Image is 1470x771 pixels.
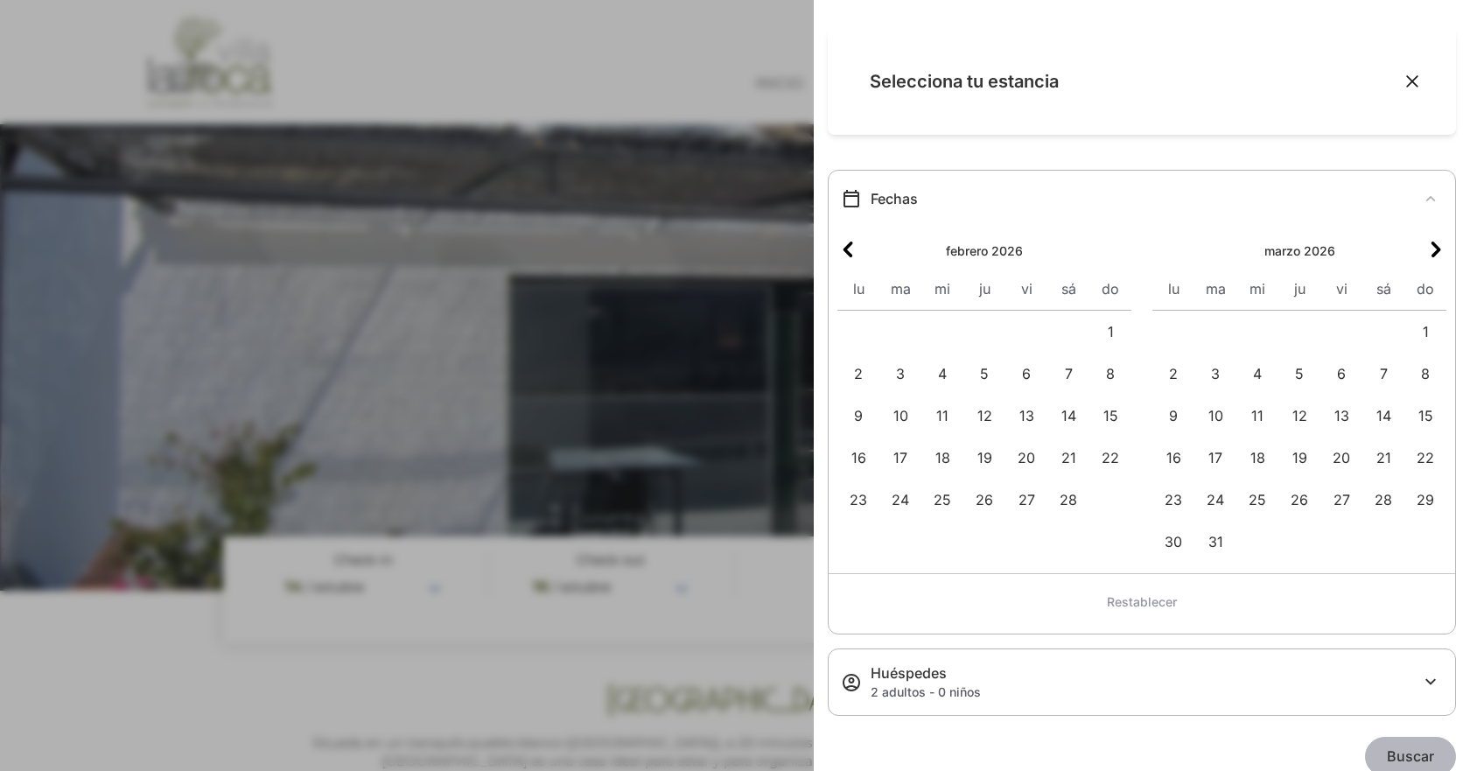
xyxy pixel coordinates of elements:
button: Seleccionar domingo, 29 de marzo de 2026, disponible [1404,479,1446,521]
span: 4 [921,353,963,395]
button: Seleccionar miércoles, 11 de febrero de 2026, disponible [921,395,963,437]
button: Seleccionar lunes, 9 de marzo de 2026, disponible [1152,395,1194,437]
span: 9 [1152,395,1194,437]
span: 8 [1089,353,1131,395]
button: Seleccionar domingo, 15 de febrero de 2026, disponible [1089,395,1131,437]
nav: Controles de navegación del calendario [1152,230,1446,268]
span: 17 [1194,437,1236,479]
div: sá [1362,268,1404,310]
div: sá [1047,268,1089,310]
div: 2 adultos - 0 niños [871,683,1420,701]
div: ju [963,268,1005,310]
span: 28 [1362,479,1404,521]
span: 3 [879,353,921,395]
span: 30 [1152,521,1194,563]
span: 19 [963,437,1005,479]
button: Seleccionar lunes, 16 de marzo de 2026, disponible [1152,437,1194,479]
button: Restablecer [1096,585,1187,620]
button: Seleccionar martes, 24 de marzo de 2026, disponible [1194,479,1236,521]
span: 12 [1278,395,1320,437]
button: Seleccionar lunes, 16 de febrero de 2026, disponible [837,437,879,479]
div: ma [879,268,921,310]
span: 22 [1089,437,1131,479]
span: Buscar [1387,747,1434,765]
button: Seleccionar viernes, 20 de febrero de 2026, disponible [1005,437,1047,479]
div: do [1404,268,1446,310]
button: Seleccionar lunes, 9 de febrero de 2026, disponible [837,395,879,437]
button: Seleccionar jueves, 19 de febrero de 2026, disponible [963,437,1005,479]
div: mi [1236,268,1278,310]
button: Seleccionar viernes, 20 de marzo de 2026, disponible [1320,437,1362,479]
button: Seleccionar sábado, 28 de febrero de 2026, disponible [1047,479,1089,521]
span: 17 [879,437,921,479]
span: 25 [1236,479,1278,521]
span: 20 [1320,437,1362,479]
span: 6 [1320,353,1362,395]
section: booking_engine.accessibility.carousel_calendar [829,220,1455,573]
span: 24 [1194,479,1236,521]
button: Seleccionar miércoles, 18 de marzo de 2026, disponible [1236,437,1278,479]
button: Seleccionar sábado, 28 de marzo de 2026, disponible [1362,479,1404,521]
button: Seleccionar lunes, 2 de marzo de 2026, disponible [1152,353,1194,395]
button: Seleccionar lunes, 23 de febrero de 2026, disponible [837,479,879,521]
button: Seleccionar martes, 10 de febrero de 2026, disponible [879,395,921,437]
span: 23 [837,479,879,521]
span: 11 [1236,395,1278,437]
span: 13 [1320,395,1362,437]
button: Seleccionar jueves, 19 de marzo de 2026, disponible [1278,437,1320,479]
button: Cerrar [1403,73,1421,90]
button: Seleccionar viernes, 27 de febrero de 2026, disponible [1005,479,1047,521]
button: Seleccionar jueves, 12 de febrero de 2026, disponible [963,395,1005,437]
span: 18 [1236,437,1278,479]
span: 26 [1278,479,1320,521]
span: 18 [921,437,963,479]
button: Seleccionar miércoles, 11 de marzo de 2026, disponible [1236,395,1278,437]
button: Seleccionar martes, 10 de marzo de 2026, disponible [1194,395,1236,437]
span: 26 [963,479,1005,521]
div: vi [1320,268,1362,310]
span: 13 [1005,395,1047,437]
button: Seleccionar jueves, 26 de marzo de 2026, disponible [1278,479,1320,521]
span: 10 [879,395,921,437]
button: Siguiente mes [1425,230,1446,268]
button: Seleccionar miércoles, 18 de febrero de 2026, disponible [921,437,963,479]
span: 2 [1152,353,1194,395]
span: 15 [1404,395,1446,437]
div: lu [1152,268,1194,310]
span: 5 [963,353,1005,395]
span: 22 [1404,437,1446,479]
span: 19 [1278,437,1320,479]
button: Seleccionar martes, 17 de febrero de 2026, disponible [879,437,921,479]
span: 1 [1089,311,1131,353]
span: 21 [1362,437,1404,479]
button: Expandir sección [1420,671,1441,693]
button: Seleccionar domingo, 22 de marzo de 2026, disponible [1404,437,1446,479]
span: 23 [1152,479,1194,521]
button: Seleccionar viernes, 13 de febrero de 2026, disponible [1005,395,1047,437]
button: Seleccionar martes, 24 de febrero de 2026, disponible [879,479,921,521]
button: Seleccionar jueves, 26 de febrero de 2026, disponible [963,479,1005,521]
span: 28 [1047,479,1089,521]
button: Seleccionar martes, 17 de marzo de 2026, disponible [1194,437,1236,479]
nav: Controles de navegación del calendario [837,230,1131,268]
div: ma [1194,268,1236,310]
button: Seleccionar martes, 3 de febrero de 2026, disponible [879,353,921,395]
button: Seleccionar miércoles, 25 de marzo de 2026, disponible [1236,479,1278,521]
span: 7 [1047,353,1089,395]
button: Seleccionar viernes, 13 de marzo de 2026, disponible [1320,395,1362,437]
span: 5 [1278,353,1320,395]
section: Carrusel de calendario para seleccionar una fecha [829,220,1455,573]
button: Seleccionar sábado, 14 de febrero de 2026, disponible [1047,395,1089,437]
span: 27 [1320,479,1362,521]
span: 31 [1194,521,1236,563]
button: Seleccionar domingo, 8 de marzo de 2026, disponible [1404,353,1446,395]
span: 14 [1047,395,1089,437]
div: lu [837,268,879,310]
button: Mes anterior [837,230,858,268]
button: Seleccionar lunes, 2 de febrero de 2026, disponible [837,353,879,395]
button: Seleccionar sábado, 21 de marzo de 2026, disponible [1362,437,1404,479]
span: 21 [1047,437,1089,479]
button: Seleccionar domingo, 8 de febrero de 2026, disponible [1089,353,1131,395]
span: 3 [1194,353,1236,395]
button: Seleccionar sábado, 7 de febrero de 2026, disponible [1047,353,1089,395]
